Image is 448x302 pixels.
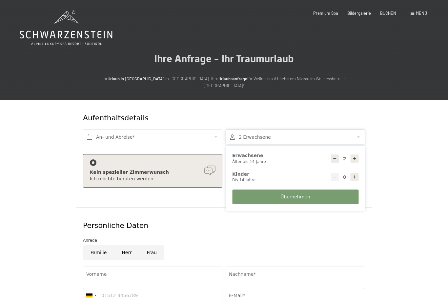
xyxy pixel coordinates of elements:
[93,75,355,89] p: Ihr im [GEOGRAPHIC_DATA]. Ihre für Wellness auf höchstem Niveau im Wellnesshotel in [GEOGRAPHIC_D...
[232,190,358,204] button: Übernehmen
[280,194,310,200] span: Übernehmen
[218,76,247,81] strong: Urlaubsanfrage
[83,237,365,244] div: Anrede
[108,76,164,81] strong: Urlaub in [GEOGRAPHIC_DATA]
[416,10,427,16] span: Menü
[83,221,365,231] div: Persönliche Daten
[347,10,371,16] a: Bildergalerie
[154,52,294,65] span: Ihre Anfrage - Ihr Traumurlaub
[313,10,338,16] a: Premium Spa
[380,10,396,16] a: BUCHEN
[90,176,215,182] div: Ich möchte beraten werden
[90,169,215,176] div: Kein spezieller Zimmerwunsch
[83,113,317,123] div: Aufenthaltsdetails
